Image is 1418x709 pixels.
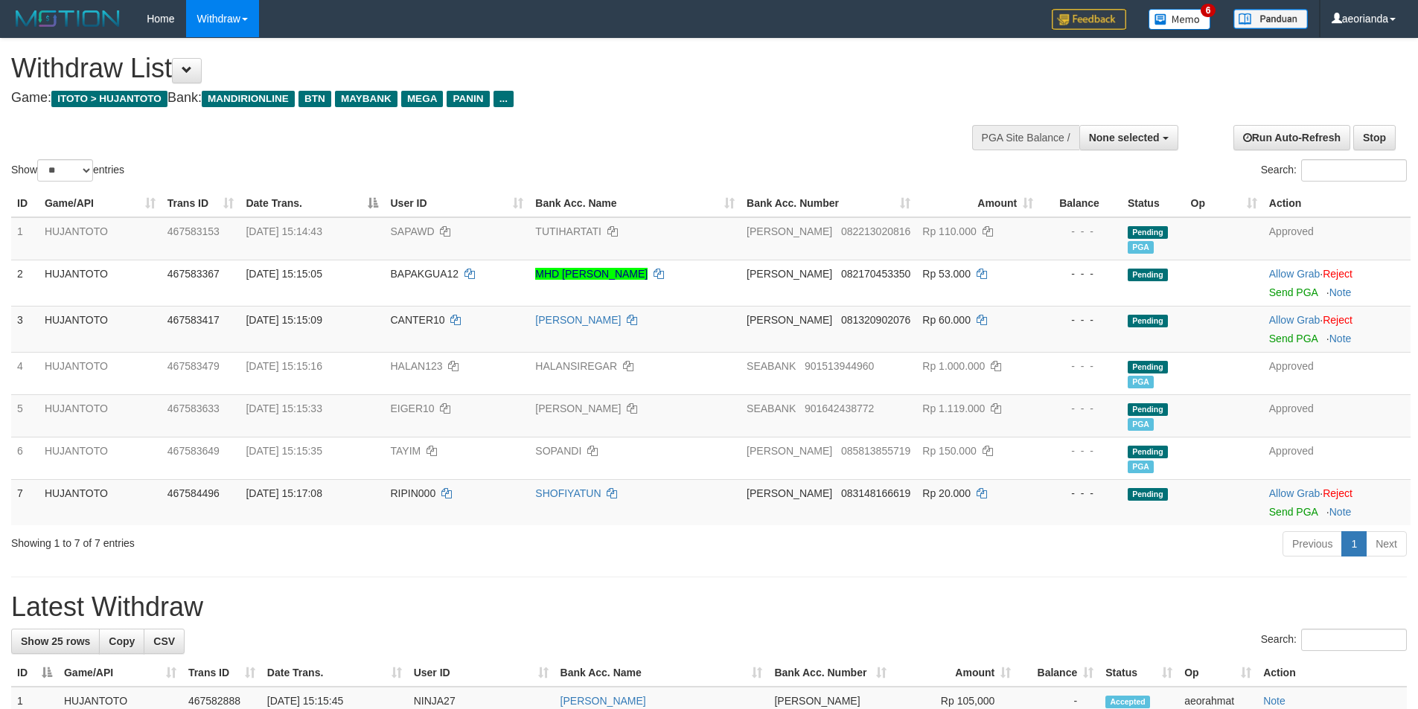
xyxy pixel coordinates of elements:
div: - - - [1045,401,1116,416]
th: Bank Acc. Name: activate to sort column ascending [529,190,741,217]
a: Send PGA [1269,286,1318,298]
a: Show 25 rows [11,629,100,654]
td: · [1263,479,1411,525]
span: [DATE] 15:15:16 [246,360,322,372]
select: Showentries [37,159,93,182]
td: HUJANTOTO [39,479,162,525]
td: Approved [1263,352,1411,394]
a: Run Auto-Refresh [1233,125,1350,150]
td: 5 [11,394,39,437]
img: MOTION_logo.png [11,7,124,30]
div: Showing 1 to 7 of 7 entries [11,530,580,551]
span: [DATE] 15:14:43 [246,225,322,237]
span: Copy 082213020816 to clipboard [841,225,910,237]
span: 467583649 [167,445,220,457]
span: MANDIRIONLINE [202,91,295,107]
a: Copy [99,629,144,654]
th: Amount: activate to sort column ascending [892,659,1017,687]
span: Pending [1128,315,1168,327]
span: SEABANK [747,360,796,372]
a: Allow Grab [1269,268,1320,280]
span: Pending [1128,403,1168,416]
span: 6 [1201,4,1216,17]
a: Allow Grab [1269,314,1320,326]
th: User ID: activate to sort column ascending [408,659,555,687]
span: Copy 901642438772 to clipboard [805,402,874,414]
img: Feedback.jpg [1052,9,1126,30]
th: Status: activate to sort column ascending [1099,659,1178,687]
a: Note [1329,286,1352,298]
th: Amount: activate to sort column ascending [916,190,1039,217]
input: Search: [1301,159,1407,182]
input: Search: [1301,629,1407,651]
td: HUJANTOTO [39,437,162,479]
span: [PERSON_NAME] [747,314,832,326]
span: ITOTO > HUJANTOTO [51,91,167,107]
div: - - - [1045,443,1116,458]
span: Copy 085813855719 to clipboard [841,445,910,457]
span: [DATE] 15:15:33 [246,402,322,414]
span: 467584496 [167,487,220,499]
a: [PERSON_NAME] [535,314,621,326]
td: 2 [11,260,39,306]
div: - - - [1045,312,1116,327]
td: HUJANTOTO [39,352,162,394]
a: Reject [1323,487,1352,499]
a: SOPANDI [535,445,581,457]
span: Marked by aeorahmat [1128,461,1154,473]
th: Bank Acc. Number: activate to sort column ascending [741,190,916,217]
span: None selected [1089,132,1160,144]
h1: Latest Withdraw [11,592,1407,622]
span: Copy 901513944960 to clipboard [805,360,874,372]
span: Rp 20.000 [922,487,971,499]
th: User ID: activate to sort column ascending [384,190,529,217]
div: - - - [1045,224,1116,239]
td: HUJANTOTO [39,394,162,437]
span: 467583633 [167,402,220,414]
span: PANIN [447,91,489,107]
span: Rp 1.000.000 [922,360,985,372]
span: [PERSON_NAME] [747,268,832,280]
span: Rp 150.000 [922,445,976,457]
td: · [1263,260,1411,306]
td: HUJANTOTO [39,260,162,306]
span: RIPIN000 [390,487,435,499]
span: · [1269,314,1323,326]
span: Copy 082170453350 to clipboard [841,268,910,280]
a: Send PGA [1269,506,1318,518]
span: Marked by aeorahmat [1128,241,1154,254]
span: Rp 53.000 [922,268,971,280]
span: Rp 1.119.000 [922,402,985,414]
th: Trans ID: activate to sort column ascending [182,659,261,687]
span: CANTER10 [390,314,444,326]
span: Pending [1128,226,1168,239]
span: BTN [298,91,331,107]
td: 3 [11,306,39,352]
td: 6 [11,437,39,479]
span: MEGA [401,91,444,107]
span: Pending [1128,446,1168,458]
span: MAYBANK [335,91,397,107]
span: ... [494,91,514,107]
a: Note [1263,695,1286,707]
span: SAPAWD [390,225,434,237]
span: Marked by aeorahmat [1128,376,1154,388]
th: Balance [1039,190,1122,217]
span: [PERSON_NAME] [774,695,860,707]
span: [DATE] 15:17:08 [246,487,322,499]
h4: Game: Bank: [11,91,930,106]
h1: Withdraw List [11,54,930,83]
span: Rp 60.000 [922,314,971,326]
td: HUJANTOTO [39,306,162,352]
th: Bank Acc. Number: activate to sort column ascending [768,659,892,687]
span: · [1269,487,1323,499]
th: Trans ID: activate to sort column ascending [162,190,240,217]
span: 467583479 [167,360,220,372]
label: Search: [1261,629,1407,651]
th: Date Trans.: activate to sort column descending [240,190,384,217]
td: Approved [1263,437,1411,479]
span: · [1269,268,1323,280]
div: - - - [1045,486,1116,501]
span: Show 25 rows [21,635,90,647]
th: Action [1263,190,1411,217]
